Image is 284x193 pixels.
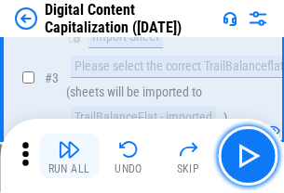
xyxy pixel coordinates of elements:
[45,71,59,85] span: # 3
[233,141,263,171] img: Main button
[177,163,200,174] div: Skip
[247,7,269,30] img: Settings menu
[15,7,37,30] img: Back
[115,163,142,174] div: Undo
[88,26,163,48] div: Import Sheet
[99,134,158,178] button: Undo
[39,134,99,178] button: Run All
[158,134,218,178] button: Skip
[117,138,140,161] img: Undo
[71,107,216,129] div: TrailBalanceFlat - imported
[177,138,199,161] img: Skip
[48,163,90,174] div: Run All
[223,11,237,26] img: Support
[58,138,80,161] img: Run All
[45,1,215,36] div: Digital Content Capitalization ([DATE])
